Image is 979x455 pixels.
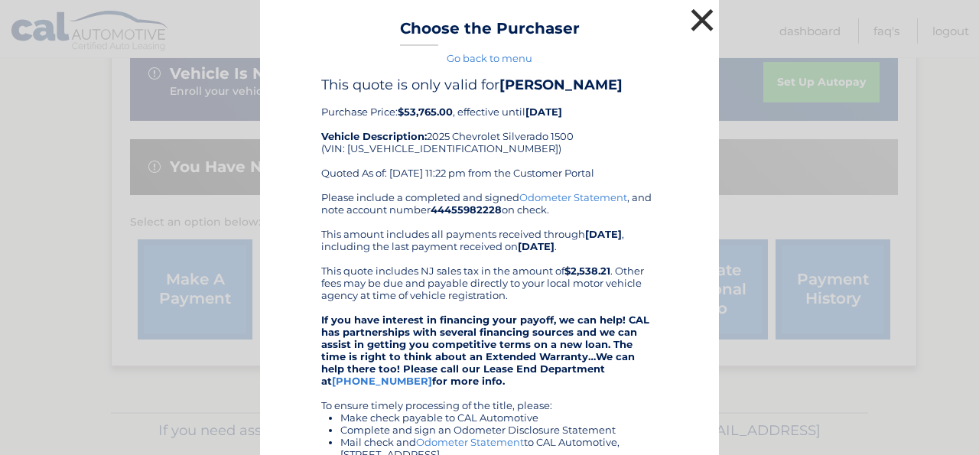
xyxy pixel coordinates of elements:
b: $2,538.21 [564,265,610,277]
a: Odometer Statement [519,191,627,203]
li: Make check payable to CAL Automotive [340,411,658,424]
b: [PERSON_NAME] [499,76,623,93]
b: 44455982228 [431,203,502,216]
h3: Choose the Purchaser [400,19,580,46]
li: Complete and sign an Odometer Disclosure Statement [340,424,658,436]
h4: This quote is only valid for [321,76,658,93]
strong: Vehicle Description: [321,130,427,142]
strong: If you have interest in financing your payoff, we can help! CAL has partnerships with several fin... [321,314,649,387]
a: [PHONE_NUMBER] [332,375,432,387]
a: Odometer Statement [416,436,524,448]
b: [DATE] [518,240,555,252]
b: $53,765.00 [398,106,453,118]
button: × [687,5,717,35]
a: Go back to menu [447,52,532,64]
b: [DATE] [585,228,622,240]
b: [DATE] [525,106,562,118]
div: Purchase Price: , effective until 2025 Chevrolet Silverado 1500 (VIN: [US_VEHICLE_IDENTIFICATION_... [321,76,658,191]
